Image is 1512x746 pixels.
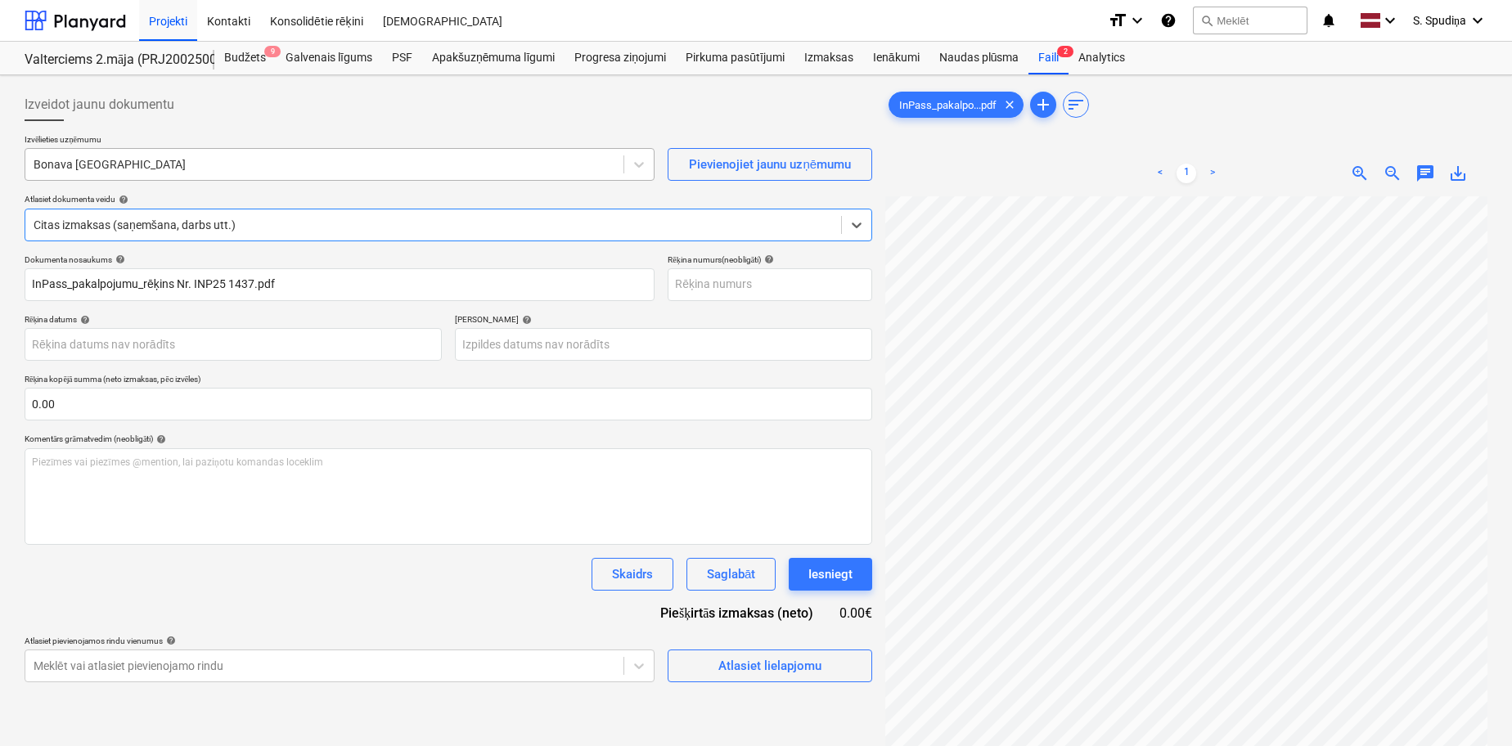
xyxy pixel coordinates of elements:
[25,95,174,115] span: Izveidot jaunu dokumentu
[1200,14,1213,27] span: search
[794,42,863,74] a: Izmaksas
[1203,164,1222,183] a: Next page
[689,154,851,175] div: Pievienojiet jaunu uzņēmumu
[676,42,794,74] a: Pirkuma pasūtījumi
[422,42,565,74] a: Apakšuzņēmuma līgumi
[455,328,872,361] input: Izpildes datums nav norādīts
[25,268,655,301] input: Dokumenta nosaukums
[686,558,776,591] button: Saglabāt
[1150,164,1170,183] a: Previous page
[647,604,839,622] div: Piešķirtās izmaksas (neto)
[668,268,872,301] input: Rēķina numurs
[668,254,872,265] div: Rēķina numurs (neobligāti)
[115,195,128,204] span: help
[25,194,872,204] div: Atlasiet dokumenta veidu
[789,558,872,591] button: Iesniegt
[839,604,872,622] div: 0.00€
[153,434,166,444] span: help
[1415,164,1435,183] span: chat
[25,314,442,325] div: Rēķina datums
[1430,667,1512,746] iframe: Chat Widget
[1028,42,1069,74] div: Faili
[25,52,195,69] div: Valterciems 2.māja (PRJ2002500) - 2601936
[1028,42,1069,74] a: Faili2
[163,636,176,645] span: help
[1033,95,1053,115] span: add
[668,148,872,181] button: Pievienojiet jaunu uzņēmumu
[25,636,655,646] div: Atlasiet pievienojamos rindu vienumus
[1468,11,1487,30] i: keyboard_arrow_down
[1380,11,1400,30] i: keyboard_arrow_down
[214,42,276,74] a: Budžets9
[25,328,442,361] input: Rēķina datums nav norādīts
[889,99,1006,111] span: InPass_pakalpo...pdf
[889,92,1024,118] div: InPass_pakalpo...pdf
[1160,11,1177,30] i: Zināšanu pamats
[1350,164,1370,183] span: zoom_in
[77,315,90,325] span: help
[112,254,125,264] span: help
[668,649,872,682] button: Atlasiet lielapjomu
[214,42,276,74] div: Budžets
[1448,164,1468,183] span: save_alt
[863,42,929,74] a: Ienākumi
[25,434,872,444] div: Komentārs grāmatvedim (neobligāti)
[276,42,382,74] a: Galvenais līgums
[1321,11,1337,30] i: notifications
[1383,164,1402,183] span: zoom_out
[25,374,872,388] p: Rēķina kopējā summa (neto izmaksas, pēc izvēles)
[1127,11,1147,30] i: keyboard_arrow_down
[1069,42,1135,74] a: Analytics
[382,42,422,74] a: PSF
[1193,7,1307,34] button: Meklēt
[264,46,281,57] span: 9
[565,42,676,74] a: Progresa ziņojumi
[929,42,1029,74] a: Naudas plūsma
[1108,11,1127,30] i: format_size
[1057,46,1073,57] span: 2
[455,314,872,325] div: [PERSON_NAME]
[25,134,655,148] p: Izvēlieties uzņēmumu
[519,315,532,325] span: help
[761,254,774,264] span: help
[1000,95,1019,115] span: clear
[25,388,872,420] input: Rēķina kopējā summa (neto izmaksas, pēc izvēles)
[612,564,653,585] div: Skaidrs
[1413,14,1466,28] span: S. Spudiņa
[707,564,755,585] div: Saglabāt
[808,564,853,585] div: Iesniegt
[1177,164,1196,183] a: Page 1 is your current page
[592,558,673,591] button: Skaidrs
[25,254,655,265] div: Dokumenta nosaukums
[718,655,821,676] div: Atlasiet lielapjomu
[1066,95,1086,115] span: sort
